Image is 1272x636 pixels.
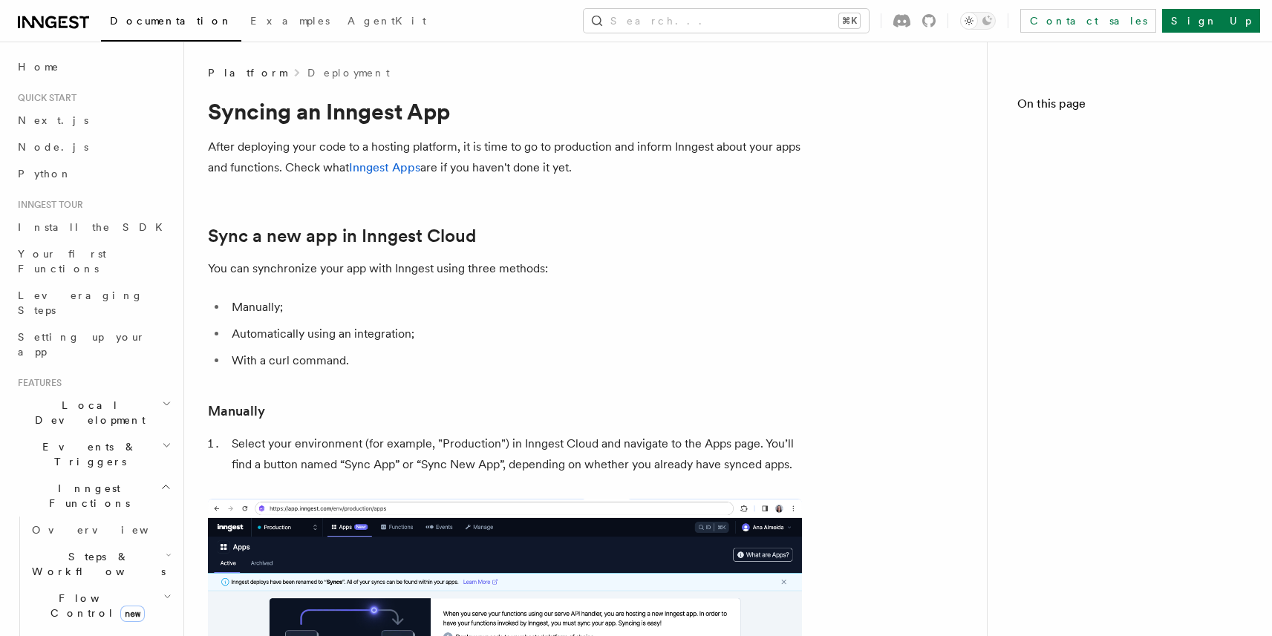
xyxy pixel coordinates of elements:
button: Local Development [12,392,175,433]
button: Steps & Workflows [26,543,175,585]
a: Node.js [12,134,175,160]
a: Leveraging Steps [12,282,175,324]
li: Manually; [227,297,802,318]
span: Inngest Functions [12,481,160,511]
span: Inngest tour [12,199,83,211]
kbd: ⌘K [839,13,860,28]
span: Steps & Workflows [26,549,166,579]
span: Install the SDK [18,221,172,233]
span: Your first Functions [18,248,106,275]
a: AgentKit [339,4,435,40]
a: Contact sales [1020,9,1156,33]
button: Search...⌘K [584,9,869,33]
span: AgentKit [348,15,426,27]
li: Automatically using an integration; [227,324,802,344]
a: Examples [241,4,339,40]
span: Quick start [12,92,76,104]
span: Local Development [12,398,162,427]
a: Inngest Apps [349,160,420,174]
span: Documentation [110,15,232,27]
span: Flow Control [26,591,163,620]
span: Leveraging Steps [18,289,143,316]
span: Python [18,168,72,180]
li: Select your environment (for example, "Production") in Inngest Cloud and navigate to the Apps pag... [227,433,802,475]
a: Home [12,53,175,80]
span: Platform [208,65,287,80]
p: You can synchronize your app with Inngest using three methods: [208,258,802,279]
li: With a curl command. [227,350,802,371]
a: Your first Functions [12,240,175,282]
a: Manually [208,401,265,422]
span: Features [12,377,62,389]
a: Sign Up [1162,9,1260,33]
span: Setting up your app [18,331,146,358]
a: Overview [26,517,175,543]
span: Events & Triggers [12,439,162,469]
a: Next.js [12,107,175,134]
h4: On this page [1017,95,1242,119]
span: Overview [32,524,185,536]
h1: Syncing an Inngest App [208,98,802,125]
a: Deployment [307,65,390,80]
span: Next.js [18,114,88,126]
a: Install the SDK [12,214,175,240]
a: Sync a new app in Inngest Cloud [208,226,476,246]
span: Node.js [18,141,88,153]
span: Home [18,59,59,74]
button: Toggle dark mode [960,12,996,30]
span: Examples [250,15,330,27]
span: new [120,606,145,622]
a: Setting up your app [12,324,175,365]
a: Python [12,160,175,187]
button: Inngest Functions [12,475,175,517]
a: Documentation [101,4,241,42]
button: Events & Triggers [12,433,175,475]
button: Flow Controlnew [26,585,175,626]
p: After deploying your code to a hosting platform, it is time to go to production and inform Innges... [208,137,802,178]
